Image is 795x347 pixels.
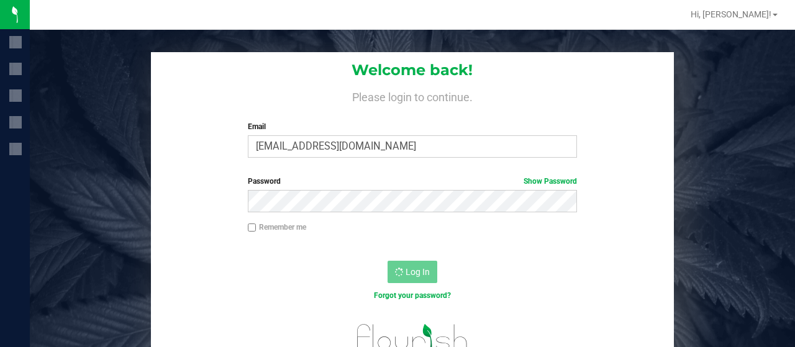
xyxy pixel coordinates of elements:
input: Remember me [248,223,257,232]
a: Show Password [524,177,577,186]
span: Password [248,177,281,186]
button: Log In [388,261,437,283]
label: Email [248,121,578,132]
h4: Please login to continue. [151,89,673,104]
label: Remember me [248,222,306,233]
span: Hi, [PERSON_NAME]! [691,9,771,19]
a: Forgot your password? [374,291,451,300]
h1: Welcome back! [151,62,673,78]
span: Log In [406,267,430,277]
